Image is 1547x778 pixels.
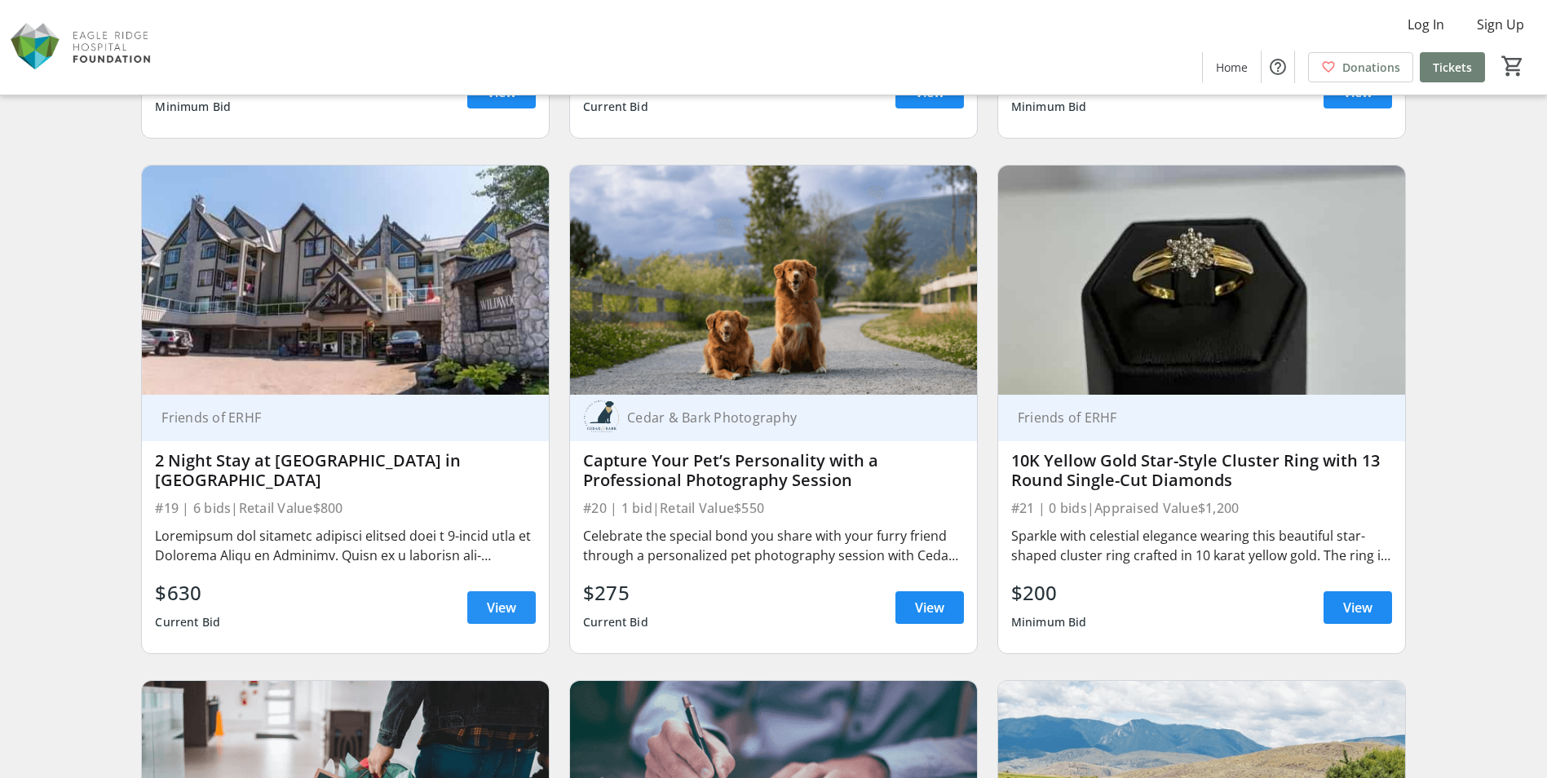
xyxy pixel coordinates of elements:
button: Help [1262,51,1294,83]
div: $200 [1011,578,1087,608]
div: $630 [155,578,220,608]
span: Log In [1408,15,1444,34]
button: Sign Up [1464,11,1537,38]
div: Capture Your Pet’s Personality with a Professional Photography Session [583,451,964,490]
div: 10K Yellow Gold Star-Style Cluster Ring with 13 Round Single-Cut Diamonds [1011,451,1392,490]
img: Eagle Ridge Hospital Foundation's Logo [10,7,155,88]
img: Cedar & Bark Photography [583,399,621,436]
span: Sign Up [1477,15,1524,34]
div: $275 [583,578,648,608]
div: Current Bid [155,608,220,637]
img: 2 Night Stay at Wildwood Lodge in Whistler [142,166,549,395]
div: Cedar & Bark Photography [621,409,944,426]
span: View [1343,598,1372,617]
span: Home [1216,59,1248,76]
a: View [467,591,536,624]
img: Capture Your Pet’s Personality with a Professional Photography Session [570,166,977,395]
div: Loremipsum dol sitametc adipisci elitsed doei t 9-incid utla et Dolorema Aliqu en Adminimv. Quisn... [155,526,536,565]
button: Log In [1395,11,1457,38]
span: Donations [1342,59,1400,76]
a: Home [1203,52,1261,82]
div: Minimum Bid [1011,608,1087,637]
a: View [1324,591,1392,624]
span: View [487,598,516,617]
div: Minimum Bid [1011,92,1087,122]
a: View [895,76,964,108]
span: View [915,598,944,617]
a: Tickets [1420,52,1485,82]
div: Minimum Bid [155,92,231,122]
a: Donations [1308,52,1413,82]
div: Celebrate the special bond you share with your furry friend through a personalized pet photograph... [583,526,964,565]
button: Cart [1498,51,1527,81]
div: Current Bid [583,608,648,637]
div: #21 | 0 bids | Appraised Value $1,200 [1011,497,1392,519]
div: Friends of ERHF [1011,409,1372,426]
div: Sparkle with celestial elegance wearing this beautiful star-shaped cluster ring crafted in 10 kar... [1011,526,1392,565]
div: #20 | 1 bid | Retail Value $550 [583,497,964,519]
div: #19 | 6 bids | Retail Value $800 [155,497,536,519]
div: Current Bid [583,92,648,122]
div: 2 Night Stay at [GEOGRAPHIC_DATA] in [GEOGRAPHIC_DATA] [155,451,536,490]
a: View [1324,76,1392,108]
img: 10K Yellow Gold Star-Style Cluster Ring with 13 Round Single-Cut Diamonds [998,166,1405,395]
div: Friends of ERHF [155,409,516,426]
span: Tickets [1433,59,1472,76]
a: View [895,591,964,624]
a: View [467,76,536,108]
